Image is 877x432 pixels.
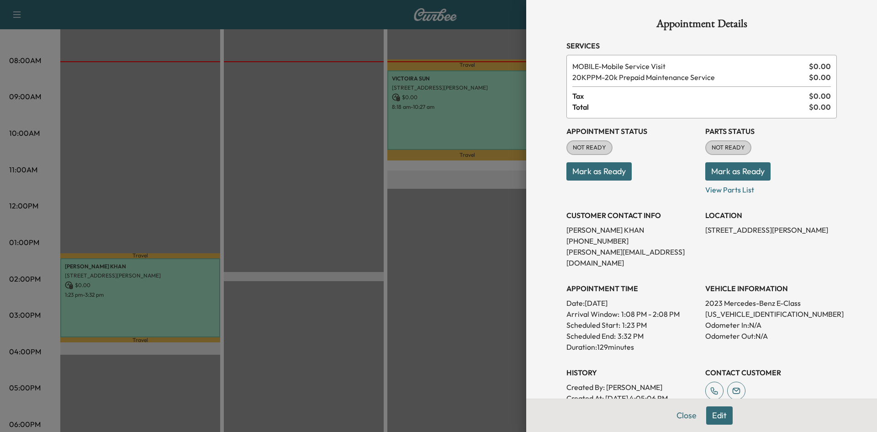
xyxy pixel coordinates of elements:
p: 3:32 PM [618,331,644,341]
p: Duration: 129 minutes [566,341,698,352]
span: Tax [572,91,809,101]
p: 1:23 PM [622,320,647,331]
button: Mark as Ready [566,162,632,181]
h3: LOCATION [705,210,837,221]
h3: History [566,367,698,378]
button: Mark as Ready [705,162,771,181]
span: 1:08 PM - 2:08 PM [621,309,680,320]
p: [STREET_ADDRESS][PERSON_NAME] [705,224,837,235]
p: Odometer Out: N/A [705,331,837,341]
p: [PERSON_NAME][EMAIL_ADDRESS][DOMAIN_NAME] [566,246,698,268]
h3: VEHICLE INFORMATION [705,283,837,294]
h1: Appointment Details [566,18,837,33]
button: Edit [706,406,733,425]
h3: Services [566,40,837,51]
p: [PHONE_NUMBER] [566,235,698,246]
button: Close [671,406,703,425]
p: Created At : [DATE] 4:05:06 PM [566,393,698,404]
h3: CUSTOMER CONTACT INFO [566,210,698,221]
span: NOT READY [706,143,750,152]
p: Scheduled End: [566,331,616,341]
span: $ 0.00 [809,91,831,101]
span: Mobile Service Visit [572,61,805,72]
p: 2023 Mercedes-Benz E-Class [705,298,837,309]
p: Arrival Window: [566,309,698,320]
p: View Parts List [705,181,837,195]
span: 20k Prepaid Maintenance Service [572,72,805,83]
p: Odometer In: N/A [705,320,837,331]
p: [PERSON_NAME] KHAN [566,224,698,235]
span: $ 0.00 [809,101,831,112]
span: Total [572,101,809,112]
p: Date: [DATE] [566,298,698,309]
h3: CONTACT CUSTOMER [705,367,837,378]
span: NOT READY [567,143,612,152]
p: Created By : [PERSON_NAME] [566,382,698,393]
h3: APPOINTMENT TIME [566,283,698,294]
p: Scheduled Start: [566,320,620,331]
h3: Parts Status [705,126,837,137]
h3: Appointment Status [566,126,698,137]
p: [US_VEHICLE_IDENTIFICATION_NUMBER] [705,309,837,320]
span: $ 0.00 [809,72,831,83]
span: $ 0.00 [809,61,831,72]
